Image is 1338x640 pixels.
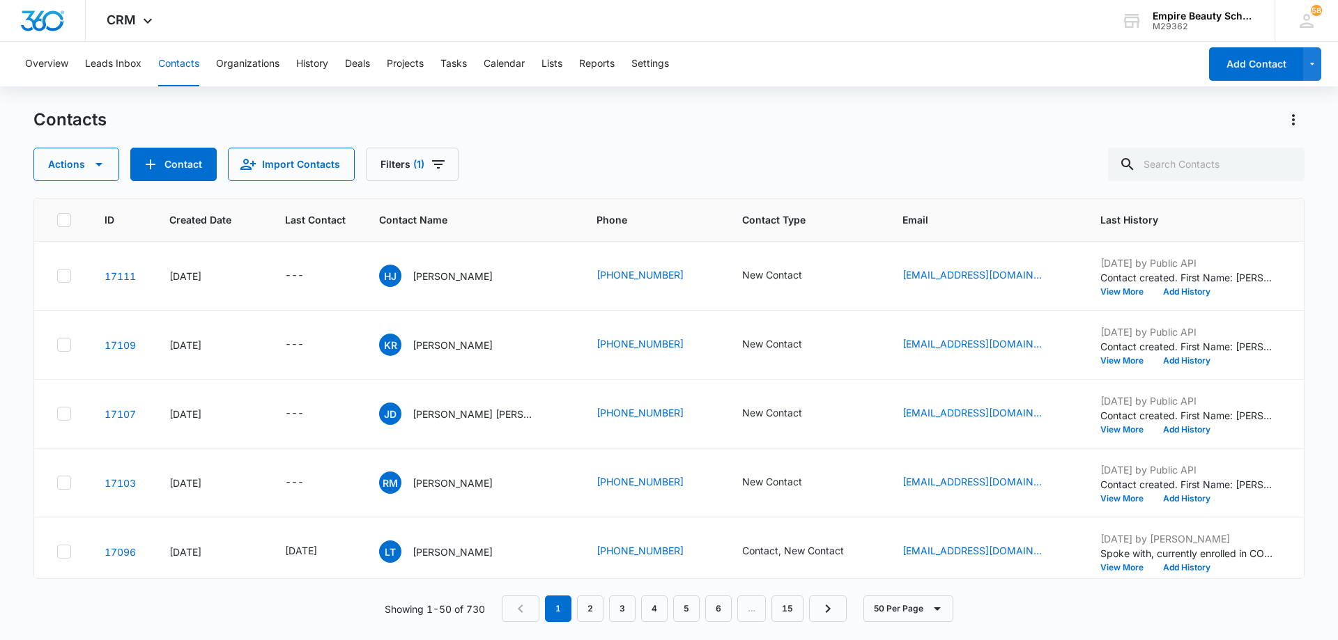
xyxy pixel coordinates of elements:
[1100,531,1275,546] p: [DATE] by [PERSON_NAME]
[742,267,802,282] div: New Contact
[169,407,252,421] div: [DATE]
[379,403,401,425] span: JD
[1108,148,1305,181] input: Search Contacts
[1153,494,1220,503] button: Add History
[169,338,252,352] div: [DATE]
[228,148,355,181] button: Import Contacts
[169,476,252,490] div: [DATE]
[742,336,802,351] div: New Contact
[1100,546,1275,561] p: Spoke with, currently enrolled in COS school elsewhere - interested in MU class once graduated - ...
[597,405,709,422] div: Phone - +1 (309) 798-4145 - Select to Edit Field
[413,159,424,169] span: (1)
[902,267,1042,282] a: [EMAIL_ADDRESS][DOMAIN_NAME]
[1100,339,1275,354] p: Contact created. First Name: [PERSON_NAME] Last Name: [PERSON_NAME] Source: Form - Facebook Statu...
[1153,357,1220,365] button: Add History
[285,474,329,491] div: Last Contact - - Select to Edit Field
[285,267,304,284] div: ---
[285,543,317,558] div: [DATE]
[1311,5,1322,16] div: notifications count
[545,595,571,622] em: 1
[1153,426,1220,434] button: Add History
[771,595,803,622] a: Page 15
[597,336,684,351] a: [PHONE_NUMBER]
[809,595,847,622] a: Next Page
[107,13,136,27] span: CRM
[742,543,869,560] div: Contact Type - Contact, New Contact - Select to Edit Field
[902,474,1067,491] div: Email - randeemack@gmail.com - Select to Edit Field
[1100,288,1153,296] button: View More
[285,474,304,491] div: ---
[742,474,827,491] div: Contact Type - New Contact - Select to Edit Field
[379,471,518,494] div: Contact Name - Randee McCormack - Select to Edit Field
[902,336,1042,351] a: [EMAIL_ADDRESS][DOMAIN_NAME]
[85,42,141,86] button: Leads Inbox
[105,408,136,420] a: Navigate to contact details page for Jane DL Rosa
[33,109,107,130] h1: Contacts
[285,405,304,422] div: ---
[379,334,518,356] div: Contact Name - Kimberly Rose - Select to Edit Field
[597,474,709,491] div: Phone - (603) 970-1439 - Select to Edit Field
[169,545,252,559] div: [DATE]
[1100,325,1275,339] p: [DATE] by Public API
[385,602,485,616] p: Showing 1-50 of 730
[1209,47,1303,81] button: Add Contact
[379,265,518,287] div: Contact Name - Hailey Jenness - Select to Edit Field
[902,474,1042,489] a: [EMAIL_ADDRESS][DOMAIN_NAME]
[597,543,709,560] div: Phone - +1 (207) 450-2018 - Select to Edit Field
[387,42,424,86] button: Projects
[902,405,1042,420] a: [EMAIL_ADDRESS][DOMAIN_NAME]
[705,595,732,622] a: Page 6
[105,477,136,489] a: Navigate to contact details page for Randee McCormack
[169,212,231,227] span: Created Date
[742,336,827,353] div: Contact Type - New Contact - Select to Edit Field
[597,543,684,558] a: [PHONE_NUMBER]
[502,595,847,622] nav: Pagination
[484,42,525,86] button: Calendar
[597,267,709,284] div: Phone - (781) 535-3563 - Select to Edit Field
[285,543,342,560] div: Last Contact - 1760313600 - Select to Edit Field
[379,334,401,356] span: KR
[597,267,684,282] a: [PHONE_NUMBER]
[379,540,401,563] span: LT
[1100,393,1275,408] p: [DATE] by Public API
[579,42,615,86] button: Reports
[742,405,802,420] div: New Contact
[742,405,827,422] div: Contact Type - New Contact - Select to Edit Field
[742,543,844,558] div: Contact, New Contact
[1100,270,1275,285] p: Contact created. First Name: [PERSON_NAME] Last Name: [PERSON_NAME] Source: Form - Contact Us Sta...
[1100,426,1153,434] button: View More
[216,42,279,86] button: Organizations
[1153,10,1254,22] div: account name
[379,212,543,227] span: Contact Name
[1100,477,1275,492] p: Contact created. First Name: [PERSON_NAME] Last Name: [PERSON_NAME] Source: Form - Contact Us Sta...
[366,148,459,181] button: Filters
[285,405,329,422] div: Last Contact - - Select to Edit Field
[379,471,401,494] span: RM
[105,270,136,282] a: Navigate to contact details page for Hailey Jenness
[1311,5,1322,16] span: 58
[1100,563,1153,572] button: View More
[440,42,467,86] button: Tasks
[413,476,493,490] p: [PERSON_NAME]
[597,405,684,420] a: [PHONE_NUMBER]
[33,148,119,181] button: Actions
[902,212,1047,227] span: Email
[641,595,668,622] a: Page 4
[1100,357,1153,365] button: View More
[1100,408,1275,423] p: Contact created. First Name: [PERSON_NAME] Last Name: [PERSON_NAME] Source: Form - Facebook Statu...
[285,336,329,353] div: Last Contact - - Select to Edit Field
[1153,288,1220,296] button: Add History
[158,42,199,86] button: Contacts
[1153,563,1220,572] button: Add History
[1100,256,1275,270] p: [DATE] by Public API
[130,148,217,181] button: Add Contact
[902,267,1067,284] div: Email - hjstar0309@gmail.com - Select to Edit Field
[169,269,252,283] div: [DATE]
[902,543,1042,558] a: [EMAIL_ADDRESS][DOMAIN_NAME]
[379,540,518,563] div: Contact Name - Lily Tomaszewski - Select to Edit Field
[902,336,1067,353] div: Email - kimmyk1943@gmail.com - Select to Edit Field
[742,267,827,284] div: Contact Type - New Contact - Select to Edit Field
[1153,22,1254,31] div: account id
[413,545,493,559] p: [PERSON_NAME]
[902,405,1067,422] div: Email - notsoplnjane413@gmail.com - Select to Edit Field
